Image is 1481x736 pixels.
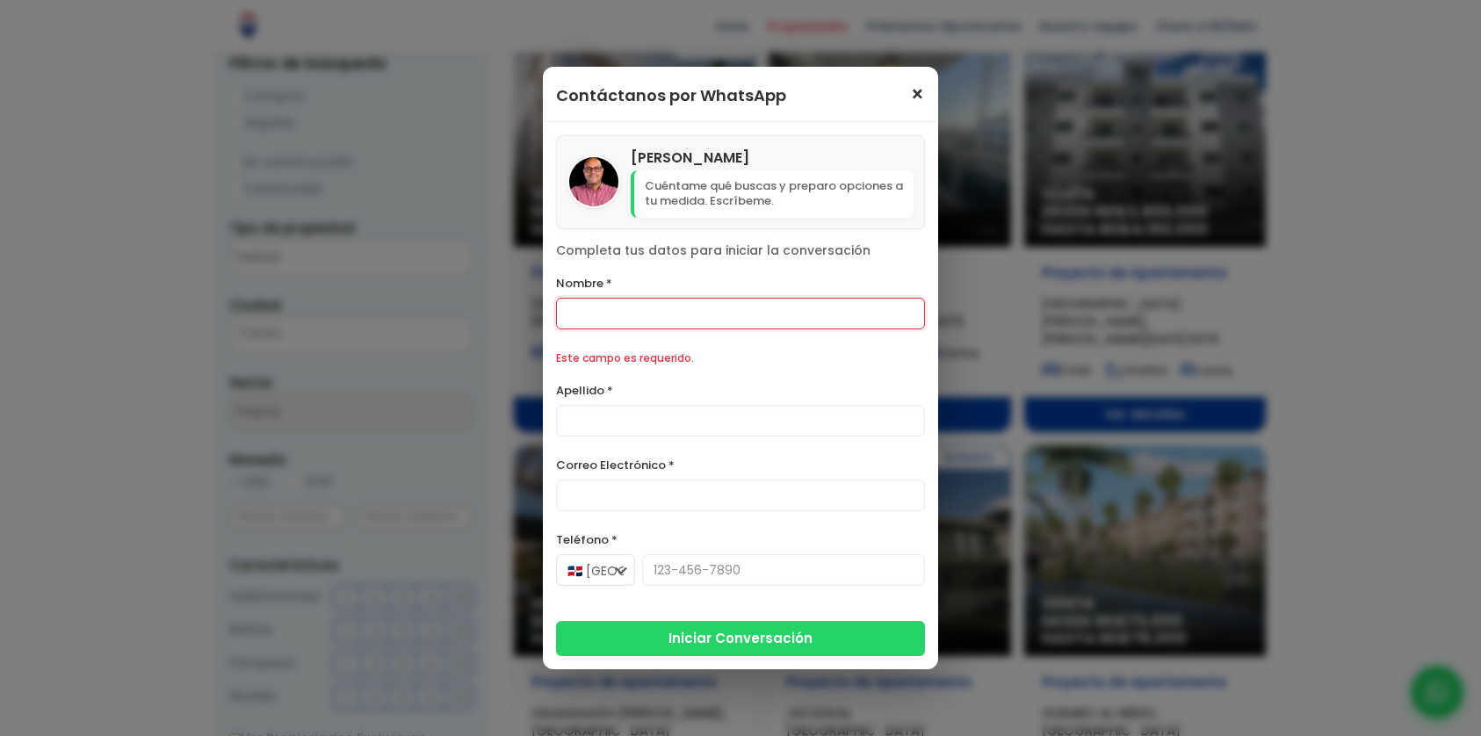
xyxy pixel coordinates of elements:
[556,454,925,476] label: Correo Electrónico *
[556,272,925,294] label: Nombre *
[556,242,925,260] p: Completa tus datos para iniciar la conversación
[631,170,914,218] p: Cuéntame qué buscas y preparo opciones a tu medida. Escríbeme.
[642,554,925,586] input: 123-456-7890
[569,157,618,206] img: Julio Holguin
[556,379,925,401] label: Apellido *
[556,347,925,369] div: Este campo es requerido.
[631,147,914,169] h4: [PERSON_NAME]
[556,80,786,111] h3: Contáctanos por WhatsApp
[910,84,925,105] span: ×
[556,621,925,656] button: Iniciar Conversación
[556,529,925,551] label: Teléfono *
